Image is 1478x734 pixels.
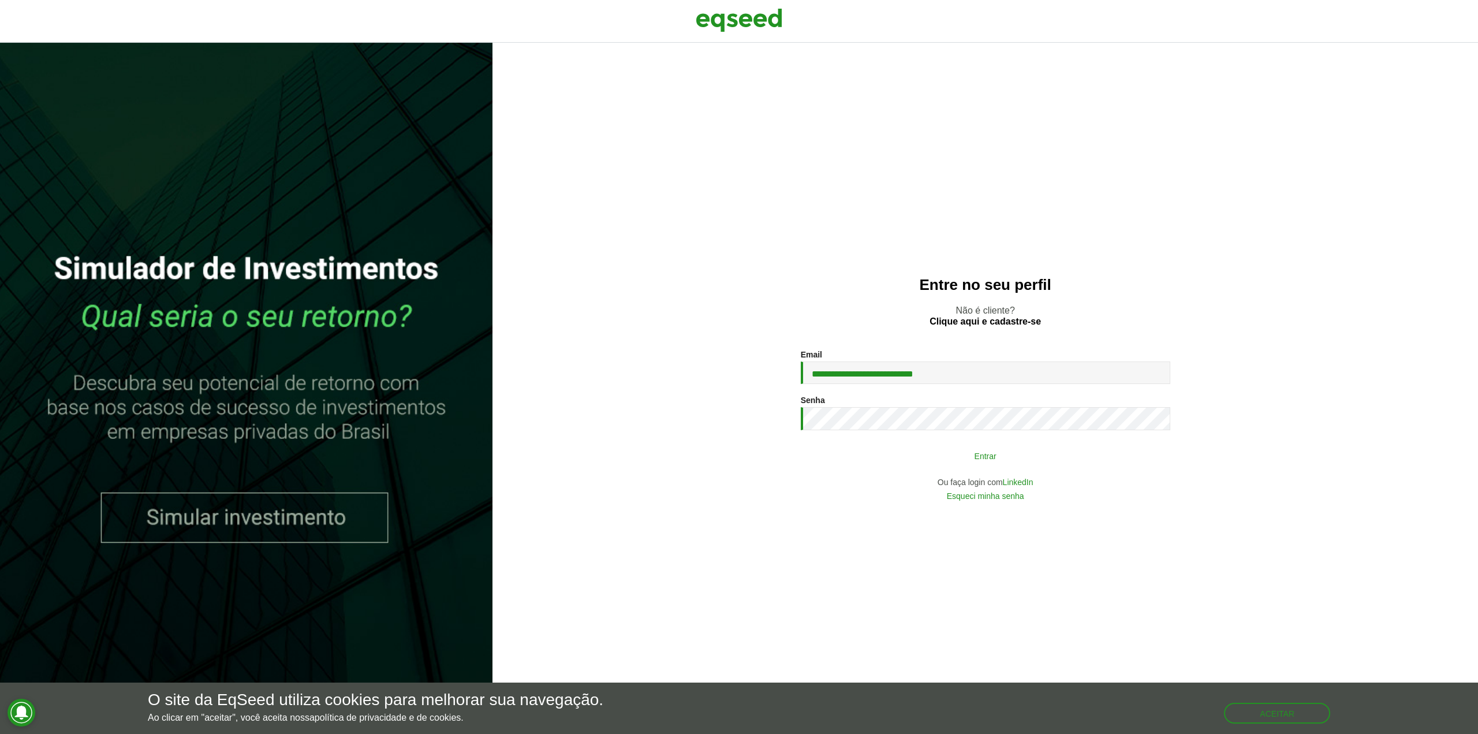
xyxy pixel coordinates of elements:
[696,6,782,35] img: EqSeed Logo
[1224,703,1330,724] button: Aceitar
[148,712,603,723] p: Ao clicar em "aceitar", você aceita nossa .
[148,691,603,709] h5: O site da EqSeed utiliza cookies para melhorar sua navegação.
[835,445,1136,467] button: Entrar
[801,396,825,404] label: Senha
[801,478,1170,486] div: Ou faça login com
[947,492,1024,500] a: Esqueci minha senha
[516,277,1455,293] h2: Entre no seu perfil
[516,305,1455,327] p: Não é cliente?
[801,351,822,359] label: Email
[315,713,461,722] a: política de privacidade e de cookies
[930,317,1041,326] a: Clique aqui e cadastre-se
[1003,478,1033,486] a: LinkedIn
